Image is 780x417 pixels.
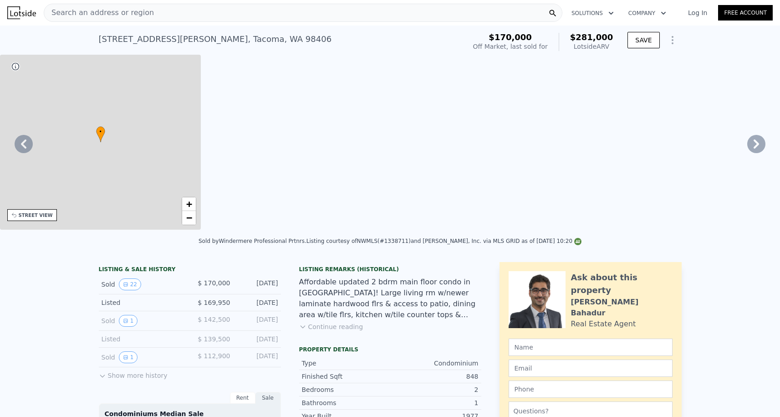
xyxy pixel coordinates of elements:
span: $ 169,950 [198,299,230,306]
input: Phone [509,381,673,398]
a: Zoom out [182,211,196,225]
div: Sold [102,278,183,290]
div: Off Market, last sold for [473,42,548,51]
input: Name [509,339,673,356]
button: View historical data [119,278,141,290]
div: Listed [102,298,183,307]
div: [DATE] [238,351,278,363]
div: Type [302,359,390,368]
div: STREET VIEW [19,212,53,219]
span: $ 139,500 [198,335,230,343]
a: Free Account [718,5,773,21]
button: Show more history [99,367,168,380]
a: Log In [677,8,718,17]
div: [DATE] [238,335,278,344]
a: Zoom in [182,197,196,211]
button: Company [621,5,673,21]
span: − [186,212,192,223]
div: Sold [102,351,183,363]
div: Finished Sqft [302,372,390,381]
div: 1 [390,398,479,407]
div: [DATE] [238,298,278,307]
div: [DATE] [238,315,278,327]
span: $281,000 [570,32,613,42]
div: Bathrooms [302,398,390,407]
span: • [96,128,105,136]
span: $ 112,900 [198,352,230,360]
input: Email [509,360,673,377]
div: [DATE] [238,278,278,290]
div: Property details [299,346,481,353]
button: Continue reading [299,322,363,331]
div: • [96,126,105,142]
div: Sold [102,315,183,327]
button: SAVE [627,32,659,48]
div: Rent [230,392,255,404]
span: + [186,198,192,210]
span: $ 170,000 [198,279,230,287]
div: Condominium [390,359,479,368]
div: [STREET_ADDRESS][PERSON_NAME] , Tacoma , WA 98406 [99,33,332,46]
div: Sale [255,392,281,404]
div: Sold by Windermere Professional Prtnrs . [199,238,306,244]
div: Ask about this property [571,271,673,297]
div: Listing Remarks (Historical) [299,266,481,273]
button: View historical data [119,351,138,363]
div: LISTING & SALE HISTORY [99,266,281,275]
div: 2 [390,385,479,394]
button: View historical data [119,315,138,327]
div: Real Estate Agent [571,319,636,329]
div: Bedrooms [302,385,390,394]
button: Solutions [564,5,621,21]
div: Lotside ARV [570,42,613,51]
img: Lotside [7,6,36,19]
div: Listed [102,335,183,344]
div: Listing courtesy of NWMLS (#1338711) and [PERSON_NAME], Inc. via MLS GRID as of [DATE] 10:20 [306,238,581,244]
span: $ 142,500 [198,316,230,323]
span: Search an address or region [44,7,154,18]
img: NWMLS Logo [574,238,581,245]
div: Affordable updated 2 bdrm main floor condo in [GEOGRAPHIC_DATA]! Large living rm w/newer laminate... [299,277,481,320]
div: 848 [390,372,479,381]
button: Show Options [663,31,682,49]
div: [PERSON_NAME] Bahadur [571,297,673,319]
span: $170,000 [489,32,532,42]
